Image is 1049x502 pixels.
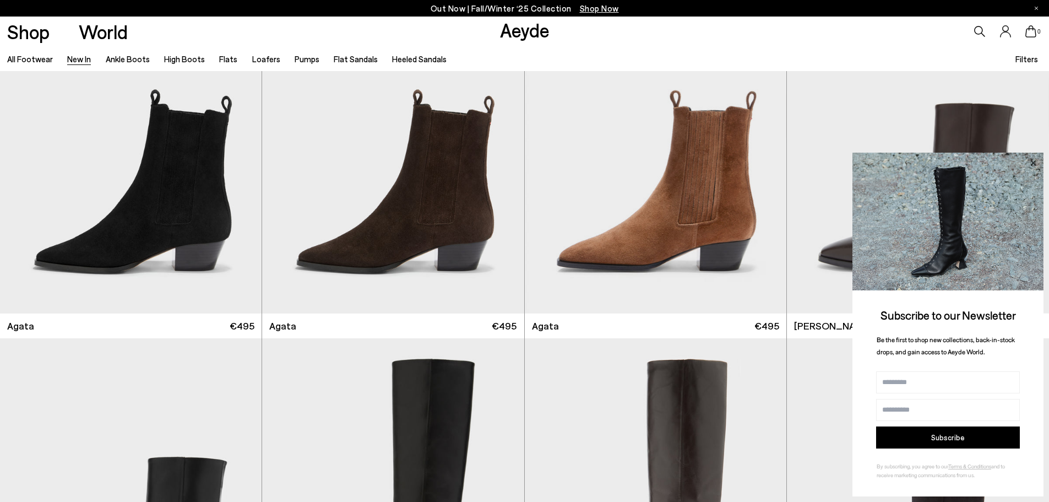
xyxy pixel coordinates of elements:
[262,314,524,338] a: Agata €495
[431,2,619,15] p: Out Now | Fall/Winter ‘25 Collection
[295,54,319,64] a: Pumps
[1025,25,1036,37] a: 0
[532,319,559,333] span: Agata
[106,54,150,64] a: Ankle Boots
[269,319,296,333] span: Agata
[794,319,873,333] span: [PERSON_NAME]
[525,314,786,338] a: Agata €495
[164,54,205,64] a: High Boots
[948,463,991,469] a: Terms & Conditions
[7,22,50,41] a: Shop
[787,314,1049,338] a: [PERSON_NAME] €495
[880,308,1016,322] span: Subscribe to our Newsletter
[392,54,447,64] a: Heeled Sandals
[79,22,128,41] a: World
[1036,29,1042,35] span: 0
[580,3,619,13] span: Navigate to /collections/new-in
[500,18,550,41] a: Aeyde
[334,54,378,64] a: Flat Sandals
[877,463,948,469] span: By subscribing, you agree to our
[7,54,53,64] a: All Footwear
[7,319,34,333] span: Agata
[219,54,237,64] a: Flats
[67,54,91,64] a: New In
[252,54,280,64] a: Loafers
[492,319,517,333] span: €495
[877,336,1015,356] span: Be the first to shop new collections, back-in-stock drops, and gain access to Aeyde World.
[230,319,254,333] span: €495
[876,427,1020,449] button: Subscribe
[852,153,1043,290] img: 2a6287a1333c9a56320fd6e7b3c4a9a9.jpg
[754,319,779,333] span: €495
[1015,54,1038,64] span: Filters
